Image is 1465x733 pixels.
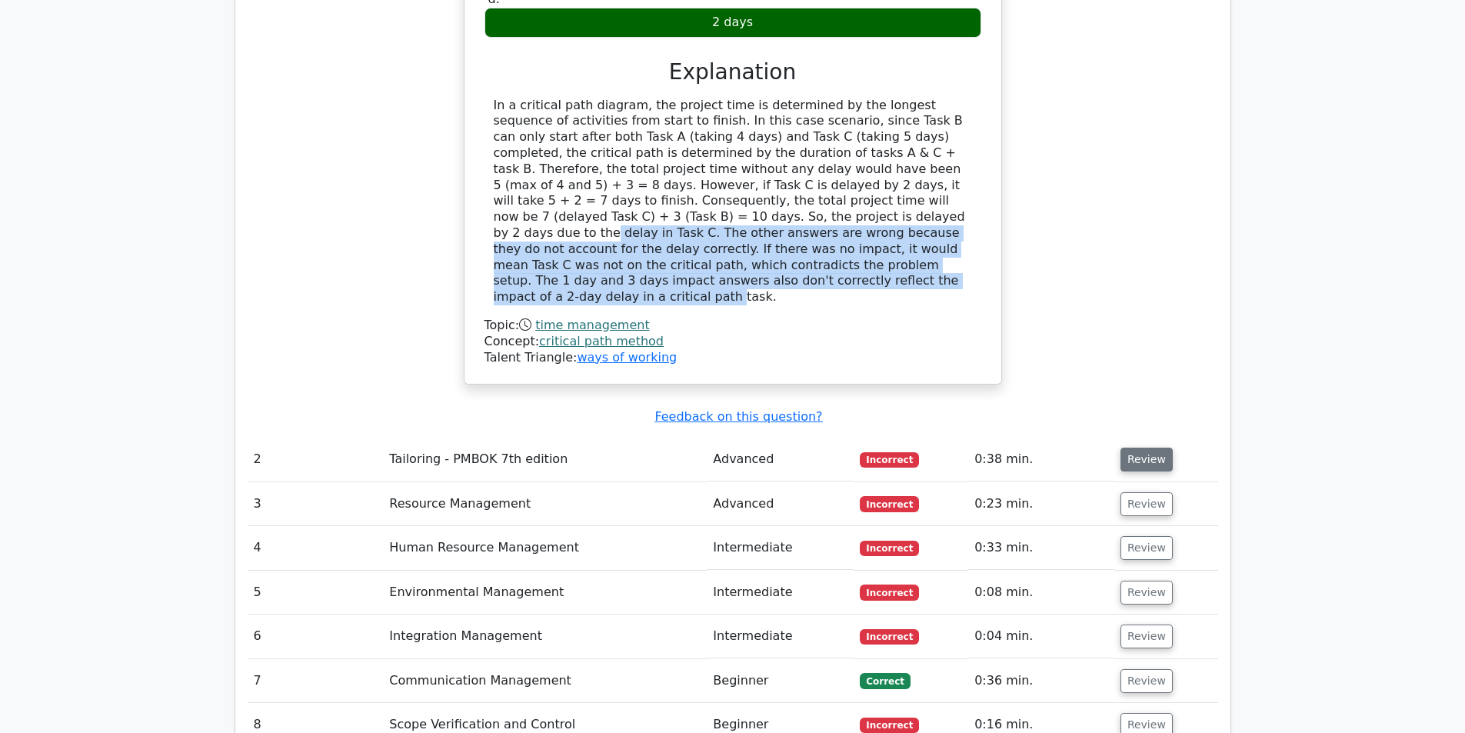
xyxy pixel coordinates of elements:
h3: Explanation [494,59,972,85]
td: 7 [248,659,384,703]
a: Feedback on this question? [654,409,822,424]
td: Resource Management [383,482,707,526]
td: Human Resource Management [383,526,707,570]
td: Integration Management [383,615,707,658]
span: Incorrect [860,452,919,468]
div: In a critical path diagram, the project time is determined by the longest sequence of activities ... [494,98,972,305]
span: Incorrect [860,496,919,511]
span: Incorrect [860,629,919,645]
span: Incorrect [860,585,919,600]
td: Intermediate [707,526,854,570]
td: Beginner [707,659,854,703]
td: Advanced [707,438,854,481]
a: time management [535,318,649,332]
td: 0:38 min. [968,438,1114,481]
td: Communication Management [383,659,707,703]
td: 0:08 min. [968,571,1114,615]
td: 4 [248,526,384,570]
div: Concept: [484,334,981,350]
td: 0:33 min. [968,526,1114,570]
td: 5 [248,571,384,615]
td: 3 [248,482,384,526]
button: Review [1120,625,1173,648]
button: Review [1120,581,1173,605]
button: Review [1120,448,1173,471]
td: 0:36 min. [968,659,1114,703]
td: 2 [248,438,384,481]
button: Review [1120,669,1173,693]
td: Advanced [707,482,854,526]
td: 0:04 min. [968,615,1114,658]
td: 0:23 min. [968,482,1114,526]
td: Tailoring - PMBOK 7th edition [383,438,707,481]
span: Incorrect [860,541,919,556]
td: Environmental Management [383,571,707,615]
td: Intermediate [707,571,854,615]
div: 2 days [484,8,981,38]
span: Incorrect [860,718,919,733]
td: 6 [248,615,384,658]
div: Topic: [484,318,981,334]
a: critical path method [539,334,664,348]
button: Review [1120,492,1173,516]
button: Review [1120,536,1173,560]
td: Intermediate [707,615,854,658]
span: Correct [860,673,910,688]
a: ways of working [577,350,677,365]
div: Talent Triangle: [484,318,981,365]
